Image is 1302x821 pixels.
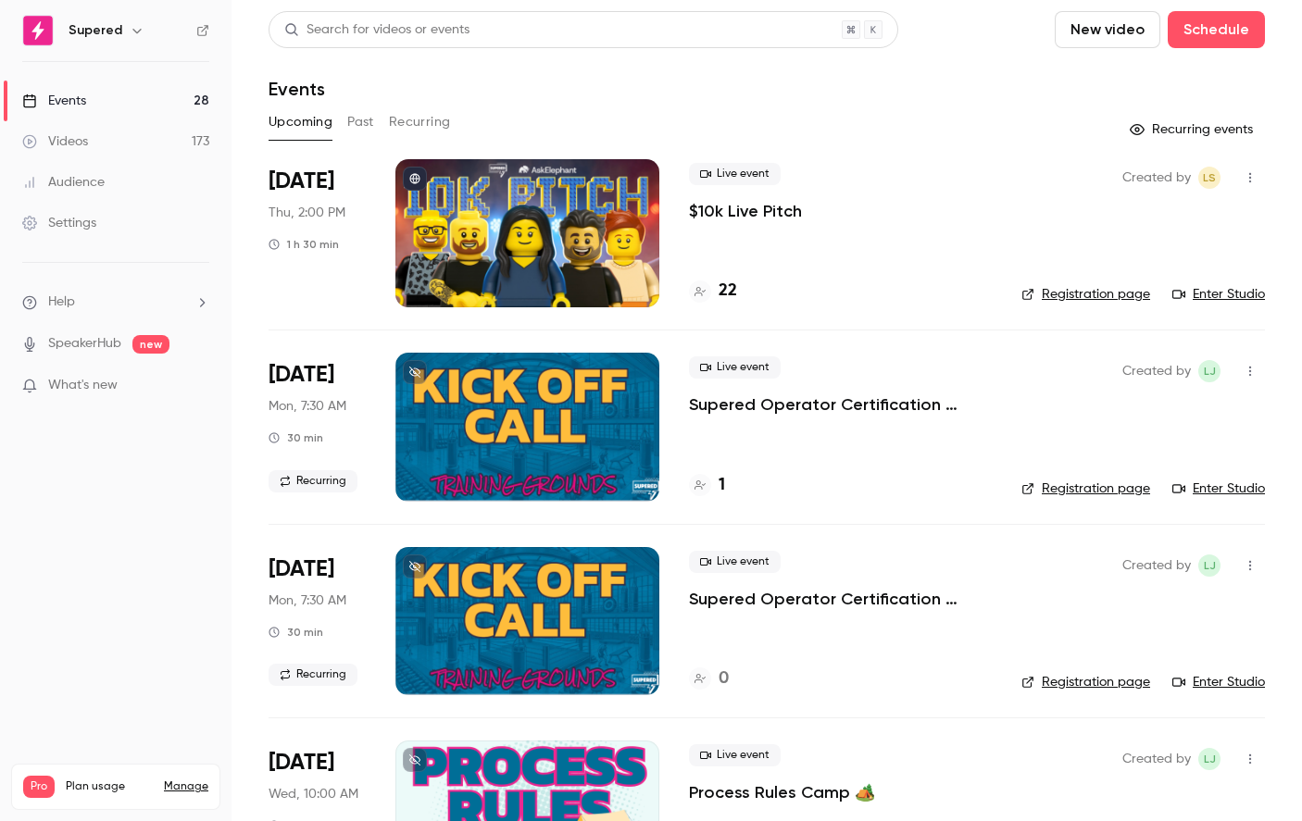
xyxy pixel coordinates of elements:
span: [DATE] [269,748,334,777]
a: Manage [164,779,208,794]
span: Wed, 10:00 AM [269,785,358,803]
a: 22 [689,279,737,304]
a: SpeakerHub [48,334,121,354]
a: Registration page [1021,479,1150,498]
span: Mon, 7:30 AM [269,591,346,610]
div: Search for videos or events [284,20,469,40]
span: Created by [1122,360,1191,382]
a: Enter Studio [1172,479,1265,498]
span: [DATE] [269,554,334,584]
div: Events [22,92,86,110]
span: [DATE] [269,167,334,196]
span: [DATE] [269,360,334,390]
a: 0 [689,666,729,691]
button: Recurring [389,107,451,137]
span: Created by [1122,167,1191,189]
span: Lindsay John [1198,554,1221,577]
div: 30 min [269,625,323,640]
span: LJ [1204,554,1216,577]
span: Pro [23,776,55,798]
span: Live event [689,551,781,573]
span: Mon, 7:30 AM [269,397,346,416]
a: Supered Operator Certification ⚡️via⚡️ Training Grounds: Kickoff Call [689,588,992,610]
span: Live event [689,356,781,379]
a: Enter Studio [1172,285,1265,304]
span: Lindsay John [1198,360,1221,382]
span: Recurring [269,470,357,492]
button: Schedule [1168,11,1265,48]
button: Past [347,107,374,137]
span: Live event [689,744,781,766]
div: Settings [22,214,96,232]
div: Videos [22,132,88,151]
h4: 22 [719,279,737,304]
iframe: Noticeable Trigger [187,378,209,394]
span: Created by [1122,748,1191,770]
img: Supered [23,16,53,45]
span: Live event [689,163,781,185]
li: help-dropdown-opener [22,292,209,312]
a: Process Rules Camp 🏕️ [689,781,875,803]
div: Aug 28 Thu, 2:00 PM (America/Denver) [269,159,366,307]
span: new [132,335,169,354]
span: Plan usage [66,779,153,794]
button: New video [1055,11,1160,48]
a: Enter Studio [1172,673,1265,691]
span: Lindsay John [1198,748,1221,770]
h4: 1 [719,473,725,498]
span: Lindsey Smith [1198,167,1221,189]
h4: 0 [719,666,729,691]
span: LJ [1204,748,1216,770]
button: Recurring events [1121,115,1265,144]
span: LJ [1204,360,1216,382]
a: Supered Operator Certification ⚡️via⚡️ Training Grounds: Kickoff Call [689,393,992,416]
div: Sep 8 Mon, 9:30 AM (America/New York) [269,547,366,695]
span: LS [1203,167,1216,189]
div: Sep 1 Mon, 9:30 AM (America/New York) [269,353,366,501]
h1: Events [269,78,325,100]
h6: Supered [69,21,122,40]
button: Upcoming [269,107,332,137]
span: Thu, 2:00 PM [269,204,345,222]
a: $10k Live Pitch [689,200,802,222]
span: Help [48,292,75,312]
div: 1 h 30 min [269,237,339,252]
a: Registration page [1021,673,1150,691]
div: 30 min [269,430,323,445]
a: Registration page [1021,285,1150,304]
span: Created by [1122,554,1191,577]
span: What's new [48,376,118,395]
span: Recurring [269,664,357,686]
a: 1 [689,473,725,498]
div: Audience [22,173,105,192]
